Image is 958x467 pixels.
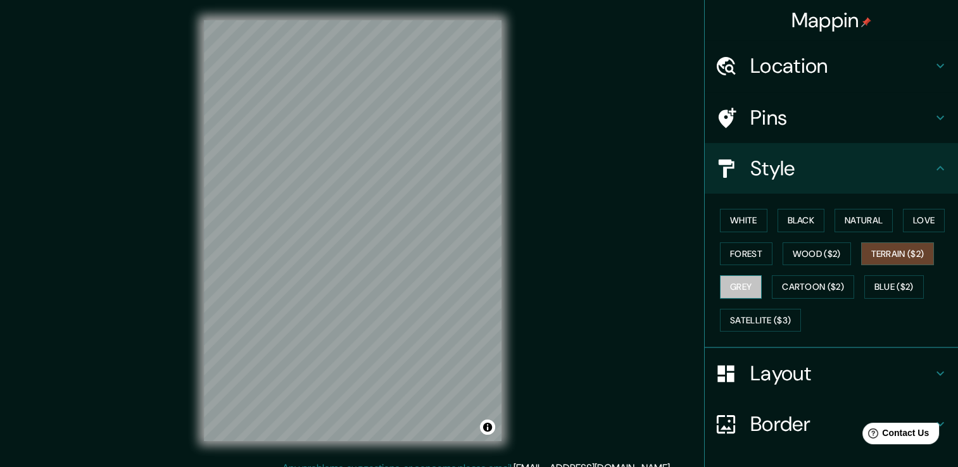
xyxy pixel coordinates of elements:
[750,411,933,437] h4: Border
[720,275,762,299] button: Grey
[861,17,871,27] img: pin-icon.png
[750,361,933,386] h4: Layout
[861,242,935,266] button: Terrain ($2)
[778,209,825,232] button: Black
[750,53,933,78] h4: Location
[791,8,872,33] h4: Mappin
[835,209,893,232] button: Natural
[705,143,958,194] div: Style
[783,242,851,266] button: Wood ($2)
[705,348,958,399] div: Layout
[705,92,958,143] div: Pins
[750,105,933,130] h4: Pins
[720,242,772,266] button: Forest
[772,275,854,299] button: Cartoon ($2)
[750,156,933,181] h4: Style
[204,20,501,441] canvas: Map
[480,420,495,435] button: Toggle attribution
[705,40,958,91] div: Location
[705,399,958,449] div: Border
[845,418,944,453] iframe: Help widget launcher
[903,209,945,232] button: Love
[864,275,924,299] button: Blue ($2)
[720,309,801,332] button: Satellite ($3)
[720,209,767,232] button: White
